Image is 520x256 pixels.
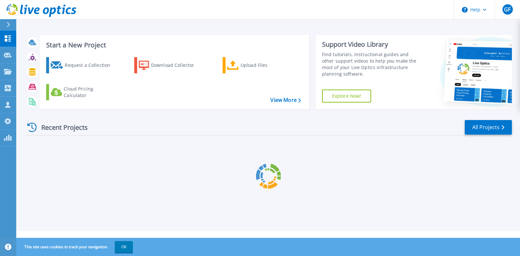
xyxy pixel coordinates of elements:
[46,84,119,100] a: Cloud Pricing Calculator
[322,40,421,49] div: Support Video Library
[151,59,203,72] div: Download Collector
[322,51,421,77] div: Find tutorials, instructional guides and other support videos to help you make the most of your L...
[25,119,97,135] div: Recent Projects
[270,97,301,103] a: View More
[64,86,116,99] div: Cloud Pricing Calculator
[322,90,371,103] a: Explore Now!
[504,7,511,12] span: GF
[134,57,207,73] a: Download Collector
[65,59,117,72] div: Request a Collection
[223,57,295,73] a: Upload Files
[240,59,292,72] div: Upload Files
[46,57,119,73] a: Request a Collection
[18,241,133,253] span: This site uses cookies to track your navigation.
[465,120,512,135] a: All Projects
[46,42,301,49] h3: Start a New Project
[115,241,133,253] button: OK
